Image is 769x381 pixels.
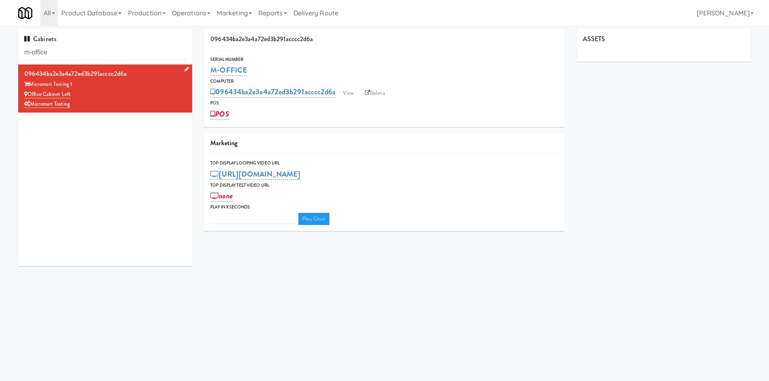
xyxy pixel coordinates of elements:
div: Top Display Looping Video Url [210,159,559,167]
input: Search cabinets [24,45,186,60]
li: 096434ba2e3a4a72ed3b291acccc2d6aMicromart Testing 1 Office Cabinet LeftMicromart Testing [18,65,192,112]
img: Micromart [18,6,32,20]
div: Top Display Test Video Url [210,181,559,189]
div: 096434ba2e3a4a72ed3b291acccc2d6a [24,68,186,80]
a: [URL][DOMAIN_NAME] [210,169,300,180]
a: View [339,87,358,99]
div: Computer [210,77,559,85]
span: ASSETS [583,34,606,44]
a: 096434ba2e3a4a72ed3b291acccc2d6a [210,86,335,98]
div: Play in X seconds [210,203,559,211]
div: Micromart Testing 1 [24,79,186,90]
span: Marketing [210,138,237,148]
a: Play Once [298,213,329,225]
div: POS [210,99,559,107]
a: Office Cabinet Left [24,90,71,98]
a: Balena [361,87,389,99]
a: Micromart Testing [24,100,70,108]
div: Serial Number [210,56,559,64]
a: M-OFFICE [210,65,247,76]
div: 096434ba2e3a4a72ed3b291acccc2d6a [204,29,565,50]
a: none [210,190,233,202]
a: POS [210,108,228,120]
span: Cabinets [24,34,57,44]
